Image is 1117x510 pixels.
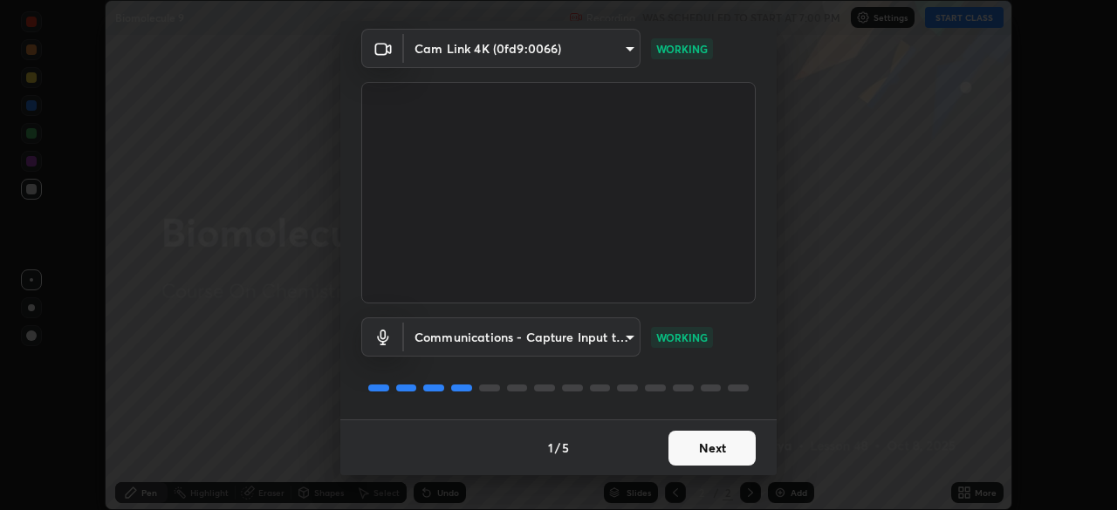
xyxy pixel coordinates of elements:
div: Cam Link 4K (0fd9:0066) [404,29,641,68]
h4: 5 [562,439,569,457]
h4: 1 [548,439,553,457]
div: Cam Link 4K (0fd9:0066) [404,317,641,357]
p: WORKING [656,41,708,57]
p: WORKING [656,330,708,345]
button: Next [668,431,756,466]
h4: / [555,439,560,457]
